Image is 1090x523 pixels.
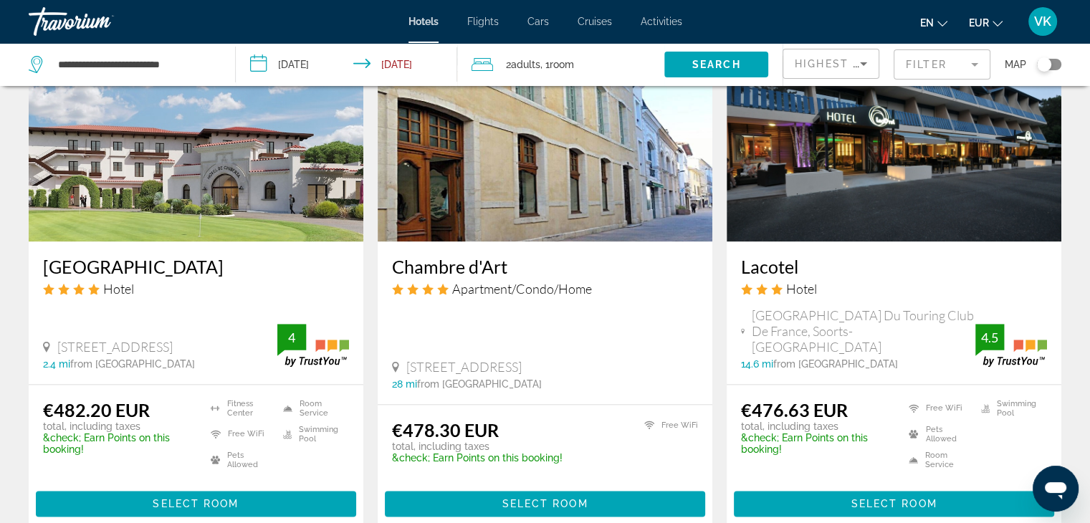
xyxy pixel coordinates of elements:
li: Fitness Center [204,399,277,418]
span: [STREET_ADDRESS] [57,339,173,355]
ins: €482.20 EUR [43,399,150,421]
button: User Menu [1024,6,1061,37]
p: &check; Earn Points on this booking! [43,432,193,455]
img: Hotel image [378,12,712,241]
a: Cars [527,16,549,27]
span: en [920,17,934,29]
span: Select Room [851,498,937,509]
p: &check; Earn Points on this booking! [392,452,563,464]
div: 4 star Apartment [392,281,698,297]
span: Room [550,59,574,70]
span: 14.6 mi [741,358,773,370]
div: 4 [277,329,306,346]
a: [GEOGRAPHIC_DATA] [43,256,349,277]
span: [STREET_ADDRESS] [406,359,522,375]
button: Filter [894,49,990,80]
p: total, including taxes [392,441,563,452]
img: trustyou-badge.svg [277,324,349,366]
li: Swimming Pool [974,399,1047,418]
p: total, including taxes [43,421,193,432]
button: Toggle map [1026,58,1061,71]
span: Hotel [786,281,817,297]
a: Lacotel [741,256,1047,277]
span: from [GEOGRAPHIC_DATA] [417,378,542,390]
span: EUR [969,17,989,29]
li: Pets Allowed [204,451,277,469]
div: 4 star Hotel [43,281,349,297]
a: Select Room [36,494,356,509]
span: from [GEOGRAPHIC_DATA] [70,358,195,370]
a: Chambre d'Art [392,256,698,277]
span: VK [1034,14,1051,29]
li: Room Service [276,399,349,418]
button: Change currency [969,12,1003,33]
ins: €478.30 EUR [392,419,499,441]
span: from [GEOGRAPHIC_DATA] [773,358,898,370]
button: Check-in date: Oct 13, 2025 Check-out date: Oct 16, 2025 [236,43,457,86]
span: [GEOGRAPHIC_DATA] Du Touring Club De France, Soorts-[GEOGRAPHIC_DATA] [752,307,975,355]
span: Search [692,59,741,70]
span: 2.4 mi [43,358,70,370]
button: Select Room [734,491,1054,517]
img: Hotel image [727,12,1061,241]
mat-select: Sort by [795,55,867,72]
span: Adults [511,59,540,70]
li: Free WiFi [204,425,277,443]
span: Select Room [153,498,239,509]
ins: €476.63 EUR [741,399,848,421]
li: Free WiFi [902,399,975,418]
span: Map [1005,54,1026,75]
iframe: Кнопка запуска окна обмена сообщениями [1033,466,1079,512]
a: Flights [467,16,499,27]
a: Select Room [385,494,705,509]
p: total, including taxes [741,421,891,432]
img: trustyou-badge.svg [975,324,1047,366]
div: 4.5 [975,329,1004,346]
a: Hotels [408,16,439,27]
span: Select Room [502,498,588,509]
li: Room Service [902,451,975,469]
span: Apartment/Condo/Home [452,281,592,297]
div: 3 star Hotel [741,281,1047,297]
li: Pets Allowed [902,425,975,443]
li: Free WiFi [637,419,698,431]
button: Change language [920,12,947,33]
span: , 1 [540,54,574,75]
button: Select Room [36,491,356,517]
a: Select Room [734,494,1054,509]
span: Hotel [103,281,134,297]
button: Select Room [385,491,705,517]
a: Cruises [578,16,612,27]
a: Travorium [29,3,172,40]
span: Highest Price [795,58,889,69]
span: 28 mi [392,378,417,390]
button: Travelers: 2 adults, 0 children [457,43,664,86]
button: Search [664,52,768,77]
img: Hotel image [29,12,363,241]
p: &check; Earn Points on this booking! [741,432,891,455]
span: 2 [506,54,540,75]
a: Activities [641,16,682,27]
li: Swimming Pool [276,425,349,443]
